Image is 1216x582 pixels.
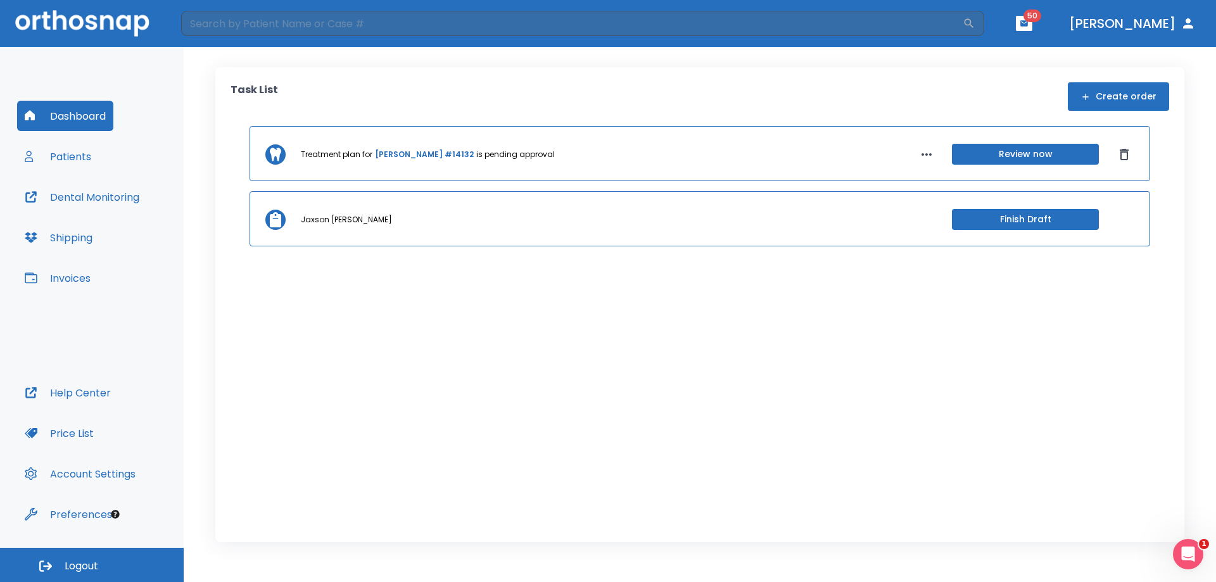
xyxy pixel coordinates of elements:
button: Preferences [17,499,120,529]
button: Finish Draft [952,209,1099,230]
button: Help Center [17,377,118,408]
span: 50 [1023,9,1041,22]
div: Tooltip anchor [110,509,121,520]
button: Invoices [17,263,98,293]
button: Price List [17,418,101,448]
p: is pending approval [476,149,555,160]
p: Task List [231,82,278,111]
iframe: Intercom live chat [1173,539,1203,569]
img: Orthosnap [15,10,149,36]
p: Treatment plan for [301,149,372,160]
input: Search by Patient Name or Case # [181,11,963,36]
span: Logout [65,559,98,573]
button: Dismiss [1114,144,1134,165]
button: Shipping [17,222,100,253]
button: Create order [1068,82,1169,111]
p: Jaxson [PERSON_NAME] [301,214,392,225]
a: [PERSON_NAME] #14132 [375,149,474,160]
button: Patients [17,141,99,172]
button: Dental Monitoring [17,182,147,212]
button: [PERSON_NAME] [1064,12,1201,35]
button: Review now [952,144,1099,165]
button: Account Settings [17,459,143,489]
span: 1 [1199,539,1209,549]
button: Dashboard [17,101,113,131]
